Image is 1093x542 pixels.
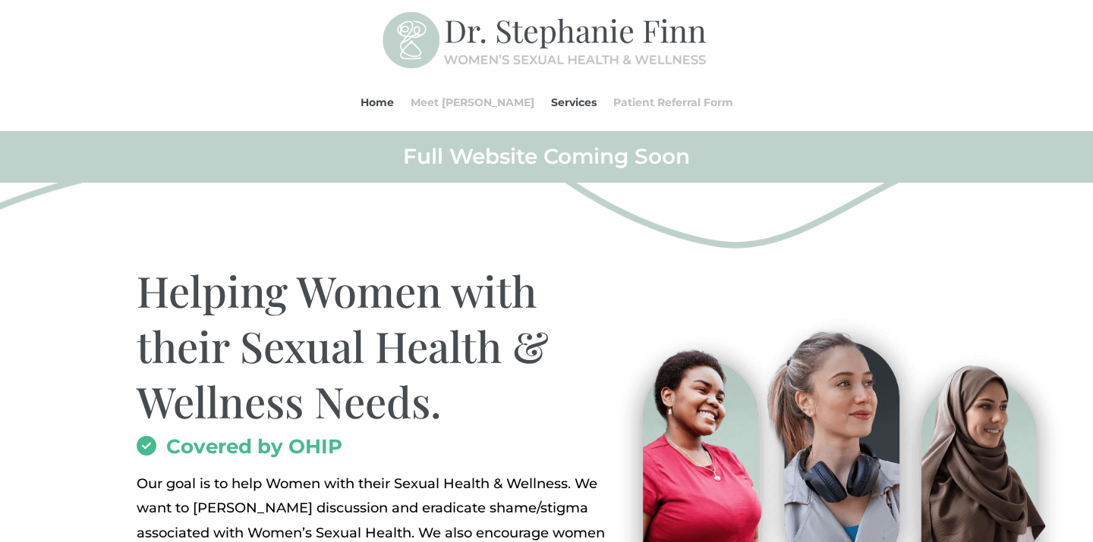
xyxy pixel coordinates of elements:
a: Home [361,74,394,131]
h1: Helping Women with their Sexual Health & Wellness Needs. [137,263,619,436]
a: Patient Referral Form [613,74,733,131]
a: Meet [PERSON_NAME] [411,74,534,131]
a: Services [551,74,597,131]
h2: Full Website Coming Soon [137,143,956,177]
h2: Covered by OHIP [137,437,619,464]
